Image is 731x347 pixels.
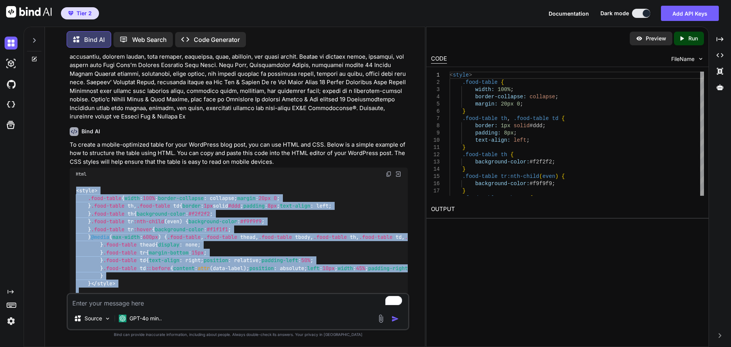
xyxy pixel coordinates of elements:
span: .food-table [103,249,137,256]
span: td [140,257,146,264]
span: .food-table [167,233,201,240]
span: width [338,265,353,272]
span: td [396,233,402,240]
span: 15px [192,249,204,256]
span: 8px [504,130,513,136]
span: th [128,203,134,209]
span: td [173,203,179,209]
span: ; [520,101,523,107]
span: th [501,115,507,122]
span: .food-table [103,265,137,272]
span: padding-left [262,257,298,264]
span: .food-table [88,195,121,201]
p: GPT-4o min.. [129,315,162,322]
div: 12 [431,151,440,158]
div: 18 [431,195,440,202]
span: 0 [517,101,520,107]
img: copy [386,171,392,177]
img: chevron down [697,56,704,62]
span: .food-table [91,210,124,217]
span: left [514,137,527,143]
div: 2 [431,79,440,86]
span: ; [552,159,555,165]
span: { [562,115,565,122]
span: ; [555,94,558,100]
span: left [307,265,319,272]
img: preview [636,35,643,42]
span: background-color [188,218,237,225]
img: darkChat [5,37,18,50]
span: 1px [204,203,213,209]
div: 3 [431,86,440,93]
span: FileName [671,55,694,63]
span: tr:hover [501,195,526,201]
div: 7 [431,115,440,122]
span: solid [514,123,530,129]
img: Bind AI [6,6,52,18]
span: :hover [134,226,152,233]
span: ::before [146,265,170,272]
span: margin-bottom [149,249,188,256]
span: .food-table [462,79,497,85]
img: Pick Models [104,315,111,322]
span: < [450,72,453,78]
span: collapse [530,94,555,100]
div: 17 [431,187,440,195]
span: style [453,72,469,78]
span: .food-table [462,152,497,158]
span: #f1f1f1 [207,226,228,233]
span: padding [243,203,265,209]
span: tr [128,218,134,225]
span: border-collapse: [475,94,526,100]
span: #f9f9f9 [240,218,262,225]
span: .food-table [405,233,438,240]
span: @media [91,233,109,240]
span: width [124,195,140,201]
div: 9 [431,130,440,137]
span: 600px [143,233,158,240]
p: To create a mobile-optimized table for your WordPress blog post, you can use HTML and CSS. Below ... [70,141,408,166]
span: text-align [149,257,179,264]
span: { [510,152,513,158]
span: #f2f2f2 [530,159,552,165]
span: background-color: [475,159,530,165]
span: } [462,188,465,194]
img: icon [391,315,399,323]
span: th [128,210,134,217]
span: .food-table [91,218,124,225]
span: max-width [112,233,140,240]
span: .food-table [462,115,497,122]
span: } [462,108,465,114]
span: Documentation [549,10,589,17]
div: 1 [431,72,440,79]
span: Html [76,171,86,177]
span: thead [140,241,155,248]
img: settings [5,315,18,328]
span: ; [542,123,545,129]
span: tr:nth-child [501,173,539,179]
textarea: To enrich screen reader interactions, please activate Accessibility in Grammarly extension settings [68,294,408,308]
p: Bind AI [84,35,105,44]
span: tr [140,249,146,256]
span: 0 [274,195,277,201]
img: darkAi-studio [5,57,18,70]
span: { : ; : collapse; : ; } , { : solid ; : ; : left; } { : ; } (even) { : ; } { : ; } ( : ) { , , , ... [76,195,539,287]
div: 5 [431,101,440,108]
span: .food-table [359,233,393,240]
span: td [552,115,559,122]
span: position [204,257,228,264]
span: th [501,152,507,158]
span: 50% [301,257,310,264]
button: premiumTier 2 [61,7,99,19]
span: < > [76,187,97,194]
span: width: [475,86,494,93]
span: background-color [155,226,204,233]
span: tr [128,226,134,233]
img: githubDark [5,78,18,91]
span: { [501,79,504,85]
span: display [158,241,179,248]
div: 14 [431,166,440,173]
div: 11 [431,144,440,151]
span: background-color: [475,181,530,187]
span: 100% [498,86,511,93]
